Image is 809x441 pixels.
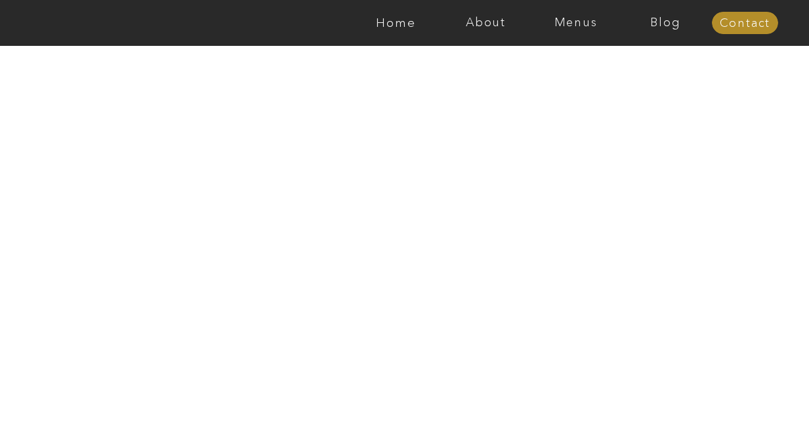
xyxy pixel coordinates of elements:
a: About [441,16,531,29]
a: Blog [621,16,711,29]
a: Contact [712,17,778,30]
a: Menus [531,16,621,29]
a: Home [351,16,441,29]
